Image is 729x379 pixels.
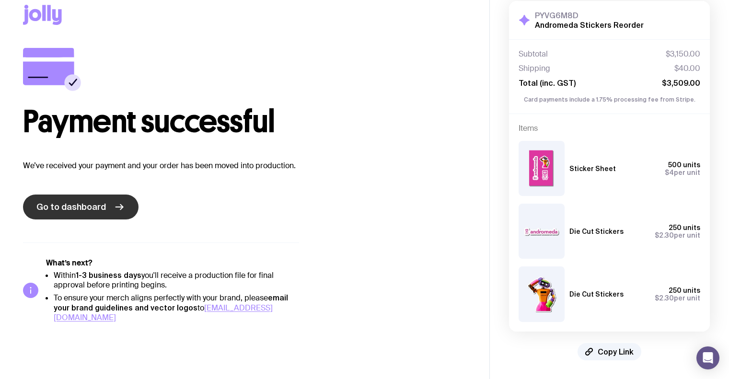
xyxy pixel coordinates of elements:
span: Total (inc. GST) [519,78,576,88]
h3: Die Cut Stickers [569,290,624,298]
span: Go to dashboard [36,201,106,213]
li: Within you'll receive a production file for final approval before printing begins. [54,270,299,290]
h4: Items [519,124,700,133]
li: To ensure your merch aligns perfectly with your brand, please to [54,293,299,322]
p: Card payments include a 1.75% processing fee from Stripe. [519,95,700,104]
span: per unit [655,231,700,239]
span: Subtotal [519,49,548,59]
h3: PYVG6M8D [535,11,644,20]
span: $2.30 [655,231,674,239]
h5: What’s next? [46,258,299,268]
div: Open Intercom Messenger [696,346,719,369]
h2: Andromeda Stickers Reorder [535,20,644,30]
h3: Sticker Sheet [569,165,616,172]
span: $2.30 [655,294,674,302]
p: We’ve received your payment and your order has been moved into production. [23,160,466,172]
h3: Die Cut Stickers [569,228,624,235]
span: $3,150.00 [666,49,700,59]
span: 250 units [669,224,700,231]
strong: 1-3 business days [76,271,141,279]
span: 500 units [668,161,700,169]
span: per unit [655,294,700,302]
span: $40.00 [674,64,700,73]
span: 250 units [669,287,700,294]
a: [EMAIL_ADDRESS][DOMAIN_NAME] [54,303,273,322]
span: $4 [665,169,674,176]
a: Go to dashboard [23,195,139,219]
button: Copy Link [578,343,641,360]
span: $3,509.00 [662,78,700,88]
span: Copy Link [598,347,634,356]
h1: Payment successful [23,106,466,137]
span: per unit [665,169,700,176]
span: Shipping [519,64,550,73]
strong: email your brand guidelines and vector logos [54,293,288,312]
